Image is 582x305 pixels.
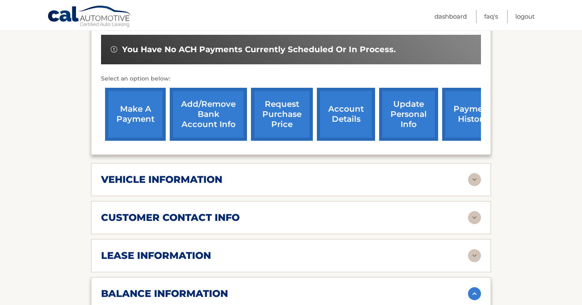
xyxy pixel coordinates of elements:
h2: lease information [101,250,211,262]
p: Select an option below: [101,74,481,84]
h2: vehicle information [101,174,222,186]
a: make a payment [105,88,166,141]
a: Dashboard [434,10,467,23]
a: Cal Automotive [47,5,132,29]
a: FAQ's [484,10,498,23]
img: accordion-rest.svg [468,249,481,262]
img: accordion-active.svg [468,287,481,300]
a: account details [317,88,375,141]
a: request purchase price [251,88,313,141]
a: Add/Remove bank account info [170,88,247,141]
img: alert-white.svg [111,46,117,53]
a: update personal info [379,88,438,141]
a: Logout [515,10,535,23]
img: accordion-rest.svg [468,173,481,186]
img: accordion-rest.svg [468,211,481,224]
h2: customer contact info [101,212,240,224]
h2: balance information [101,288,228,300]
a: payment history [442,88,503,141]
span: You have no ACH payments currently scheduled or in process. [122,44,396,55]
